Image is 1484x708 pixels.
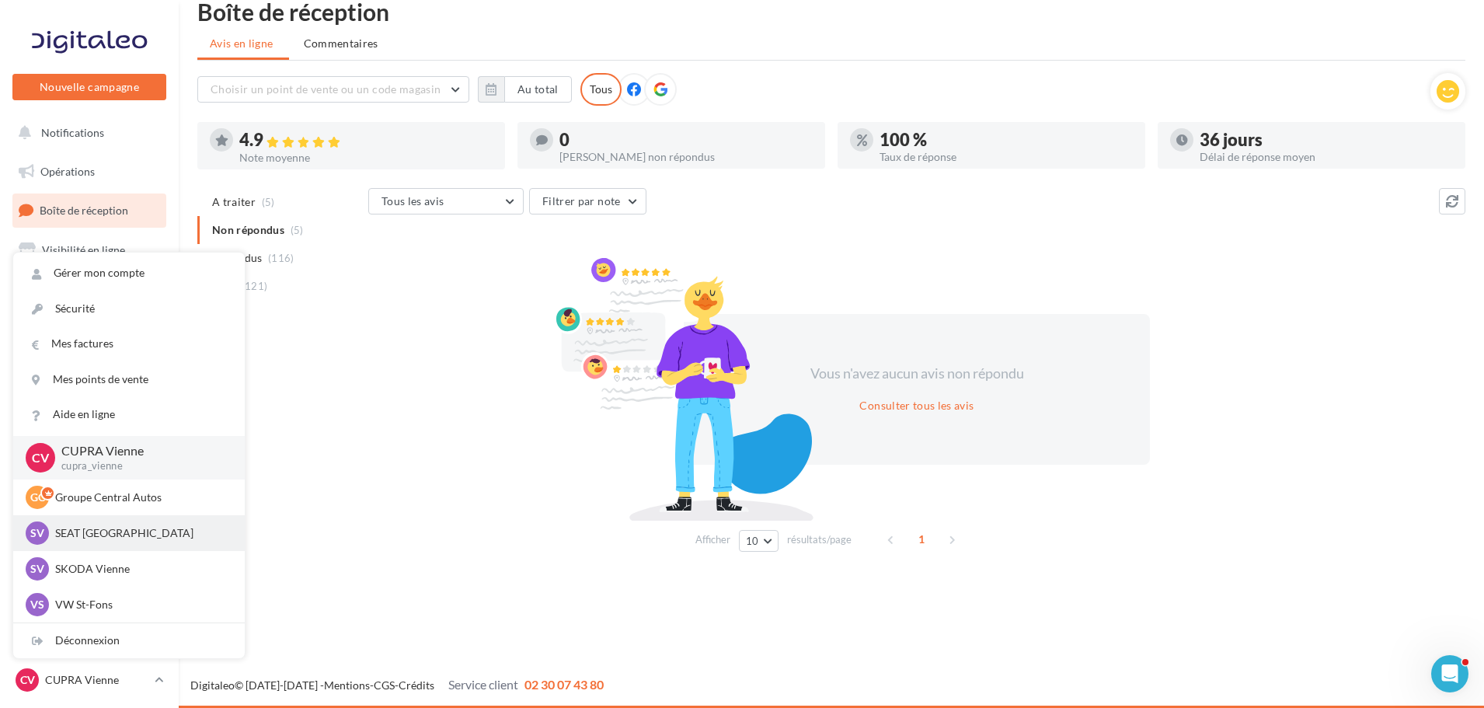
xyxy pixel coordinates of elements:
a: CGS [374,678,395,692]
a: Mes factures [13,326,245,361]
button: Au total [478,76,572,103]
span: A traiter [212,194,256,210]
span: (5) [262,196,275,208]
a: Campagnes DataOnDemand [9,479,169,525]
button: Nouvelle campagne [12,74,166,100]
span: Commentaires [304,36,378,51]
a: Médiathèque [9,350,169,382]
button: Filtrer par note [529,188,646,214]
div: 4.9 [239,131,493,149]
div: 36 jours [1200,131,1453,148]
span: Visibilité en ligne [42,243,125,256]
span: VS [30,597,44,612]
span: © [DATE]-[DATE] - - - [190,678,604,692]
a: PLV et print personnalisable [9,427,169,473]
span: Opérations [40,165,95,178]
a: Mentions [324,678,370,692]
button: Notifications [9,117,163,149]
button: Consulter tous les avis [853,396,980,415]
p: SKODA Vienne [55,561,226,577]
span: Notifications [41,126,104,139]
a: Visibilité en ligne [9,234,169,267]
span: Boîte de réception [40,204,128,217]
span: Tous les avis [381,194,444,208]
button: Choisir un point de vente ou un code magasin [197,76,469,103]
button: 10 [739,530,779,552]
a: Boîte de réception [9,194,169,227]
a: Campagnes [9,273,169,305]
span: GC [30,490,45,505]
a: Contacts [9,311,169,344]
span: SV [30,561,44,577]
div: 100 % [880,131,1133,148]
p: CUPRA Vienne [45,672,148,688]
span: 02 30 07 43 80 [524,677,604,692]
div: Vous n'avez aucun avis non répondu [783,364,1050,384]
a: Crédits [399,678,434,692]
p: CUPRA Vienne [61,442,220,460]
div: Taux de réponse [880,152,1133,162]
span: Choisir un point de vente ou un code magasin [211,82,441,96]
span: SV [30,525,44,541]
div: Délai de réponse moyen [1200,152,1453,162]
span: (116) [268,252,294,264]
a: Mes points de vente [13,362,245,397]
div: [PERSON_NAME] non répondus [559,152,813,162]
a: CV CUPRA Vienne [12,665,166,695]
div: Tous [580,73,622,106]
span: CV [32,448,49,466]
div: Déconnexion [13,623,245,658]
span: résultats/page [787,532,852,547]
a: Sécurité [13,291,245,326]
div: 0 [559,131,813,148]
a: Aide en ligne [13,397,245,432]
button: Au total [504,76,572,103]
span: Répondus [212,250,263,266]
div: Note moyenne [239,152,493,163]
span: Afficher [695,532,730,547]
p: cupra_vienne [61,459,220,473]
p: VW St-Fons [55,597,226,612]
a: Calendrier [9,389,169,421]
a: Gérer mon compte [13,256,245,291]
a: Digitaleo [190,678,235,692]
a: Opérations [9,155,169,188]
p: Groupe Central Autos [55,490,226,505]
span: CV [20,672,35,688]
iframe: Intercom live chat [1431,655,1468,692]
span: (121) [242,280,268,292]
span: Service client [448,677,518,692]
p: SEAT [GEOGRAPHIC_DATA] [55,525,226,541]
button: Tous les avis [368,188,524,214]
span: 1 [909,527,934,552]
span: 10 [746,535,759,547]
